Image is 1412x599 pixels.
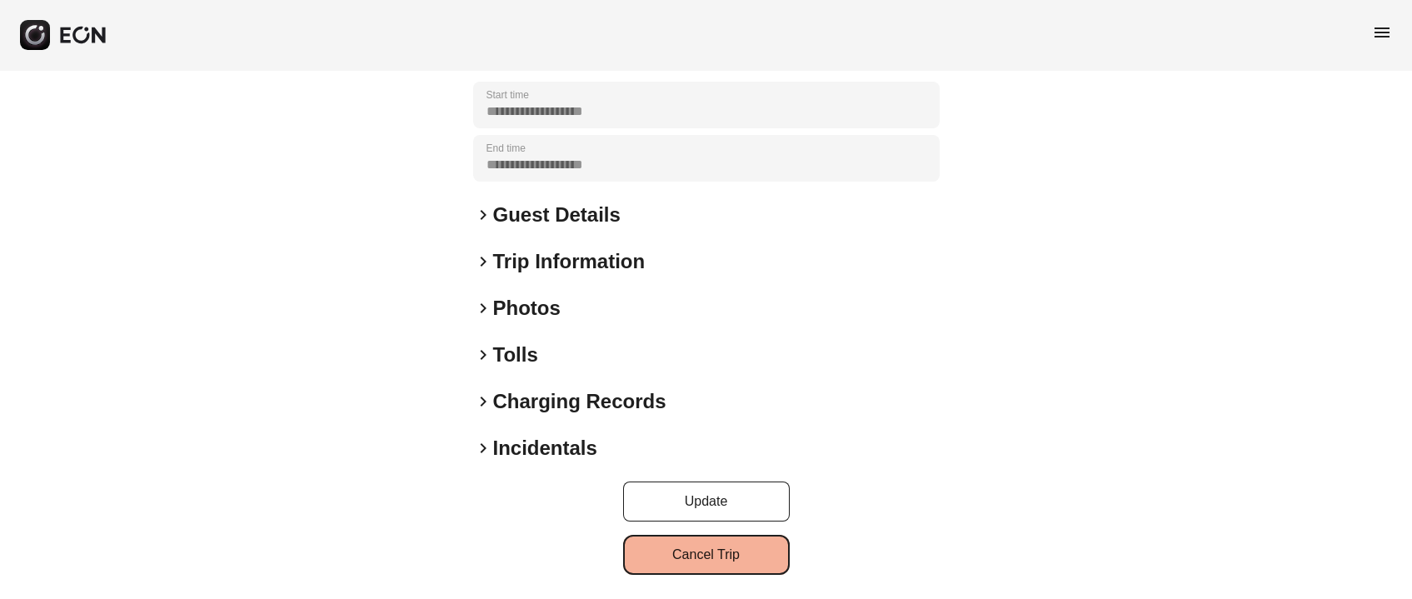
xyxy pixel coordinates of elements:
[623,535,790,575] button: Cancel Trip
[493,248,646,275] h2: Trip Information
[493,295,561,322] h2: Photos
[473,298,493,318] span: keyboard_arrow_right
[493,342,538,368] h2: Tolls
[493,435,597,462] h2: Incidentals
[1372,22,1392,42] span: menu
[473,438,493,458] span: keyboard_arrow_right
[473,252,493,272] span: keyboard_arrow_right
[473,345,493,365] span: keyboard_arrow_right
[623,482,790,522] button: Update
[493,388,666,415] h2: Charging Records
[473,392,493,412] span: keyboard_arrow_right
[473,205,493,225] span: keyboard_arrow_right
[493,202,621,228] h2: Guest Details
